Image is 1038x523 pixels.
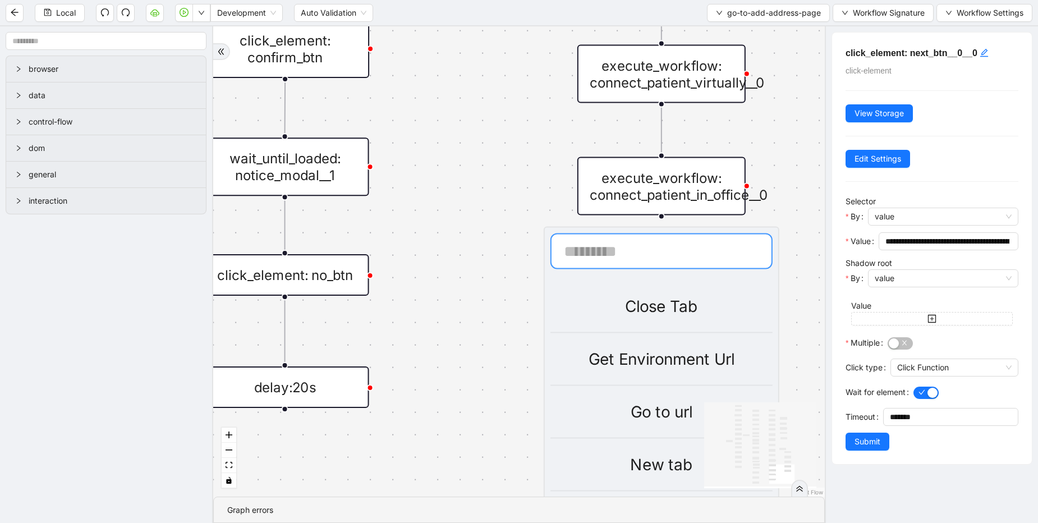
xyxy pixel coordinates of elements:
button: Submit [846,433,889,451]
button: downWorkflow Signature [833,4,934,22]
span: browser [29,63,197,75]
span: right [15,145,22,152]
div: delay:20s [201,366,369,408]
button: plus-square [851,312,1013,325]
span: Local [56,7,76,19]
button: redo [117,4,135,22]
span: plus-circle [271,425,299,453]
div: click_element: no_btn [201,254,369,296]
span: value [875,270,1012,287]
span: Development [217,4,276,21]
div: Close Tab [550,294,773,319]
button: fit view [222,458,236,473]
span: right [15,198,22,204]
span: dom [29,142,197,154]
span: right [15,66,22,72]
span: By [851,210,860,223]
button: zoom out [222,443,236,458]
div: execute_workflow: connect_patient_virtually__0 [577,45,746,103]
span: Timeout [846,411,875,423]
g: Edge from click_element: confirm_btn to wait_until_loaded: notice_modal__1 [285,82,286,133]
button: undo [96,4,114,22]
div: Go to url [550,400,773,424]
button: downgo-to-add-address-page [707,4,830,22]
div: wait_until_loaded: notice_modal__1 [201,137,369,196]
button: View Storage [846,104,913,122]
div: New tab [550,452,773,477]
span: down [716,10,723,16]
span: Workflow Signature [853,7,925,19]
button: arrow-left [6,4,24,22]
div: click to edit id [980,46,989,59]
span: arrow-left [10,8,19,17]
span: double-right [796,485,803,493]
span: general [29,168,197,181]
span: right [15,92,22,99]
div: dom [6,135,206,161]
span: interaction [29,195,197,207]
span: Multiple [851,337,880,349]
div: click_element: confirm_btn [201,20,369,78]
button: down [192,4,210,22]
span: redo [121,8,130,17]
button: toggle interactivity [222,473,236,488]
span: click-element [846,66,892,75]
span: down [945,10,952,16]
span: Wait for element [846,386,906,398]
span: value [875,208,1012,225]
div: execute_workflow: connect_patient_in_office__0Close TabGet Environment UrlGo to urlNew tab [577,157,746,215]
div: Value [851,300,1013,312]
span: Workflow Settings [957,7,1023,19]
span: data [29,89,197,102]
span: right [15,171,22,178]
span: Value [851,235,871,247]
span: plus-square [927,314,936,323]
a: React Flow attribution [794,489,823,496]
div: general [6,162,206,187]
span: right [15,118,22,125]
span: Edit Settings [855,153,901,165]
button: saveLocal [35,4,85,22]
span: By [851,272,860,285]
div: execute_workflow: connect_patient_in_office__0 [577,157,746,215]
span: Auto Validation [301,4,366,21]
div: Graph errors [227,504,811,516]
div: browser [6,56,206,82]
div: interaction [6,188,206,214]
button: Edit Settings [846,150,910,168]
div: Get Environment Url [550,347,773,371]
span: play-circle [180,8,189,17]
span: save [44,8,52,16]
button: cloud-server [146,4,164,22]
span: cloud-server [150,8,159,17]
div: data [6,82,206,108]
label: Shadow root [846,258,892,268]
label: Selector [846,196,876,206]
span: double-right [217,48,225,56]
span: down [198,10,205,16]
button: zoom in [222,428,236,443]
span: edit [980,48,989,57]
span: undo [100,8,109,17]
h5: click_element: next_btn__0__0 [846,46,1018,60]
span: control-flow [29,116,197,128]
span: down [842,10,848,16]
div: control-flow [6,109,206,135]
div: delay:20splus-circle [201,366,369,408]
button: downWorkflow Settings [936,4,1032,22]
span: go-to-add-address-page [727,7,821,19]
span: Click Function [897,359,1012,376]
span: Click type [846,361,883,374]
span: Submit [855,435,880,448]
button: play-circle [175,4,193,22]
span: View Storage [855,107,904,120]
